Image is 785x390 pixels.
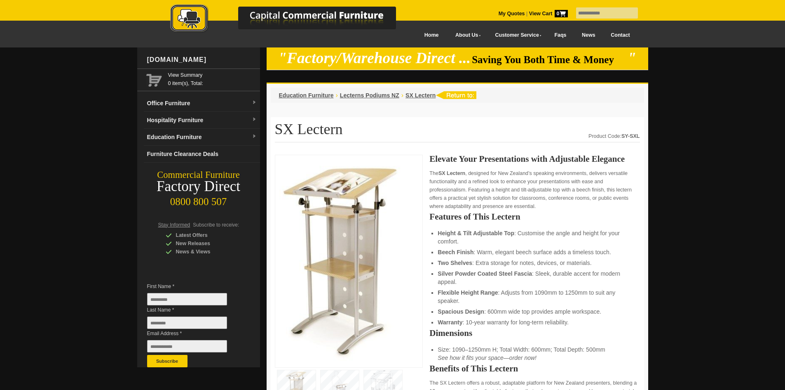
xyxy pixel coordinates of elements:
strong: Two Shelves [438,260,472,266]
span: Stay Informed [158,222,190,228]
li: : Sleek, durable accent for modern appeal. [438,269,631,286]
h2: Features of This Lectern [429,213,640,221]
h2: Dimensions [429,329,640,337]
span: Last Name * [147,306,239,314]
img: dropdown [252,134,257,139]
a: Faqs [547,26,574,45]
li: › [401,91,403,99]
a: Furniture Clearance Deals [144,146,260,163]
div: Commercial Furniture [137,169,260,181]
div: Product Code: [588,132,640,140]
a: Customer Service [486,26,546,45]
a: SX Lectern [405,92,436,99]
div: [DOMAIN_NAME] [144,47,260,72]
a: Capital Commercial Furniture Logo [148,4,436,37]
li: : 10-year warranty for long-term reliability. [438,318,631,326]
h1: SX Lectern [275,121,640,142]
em: See how it fits your space—order now! [438,355,537,361]
span: First Name * [147,282,239,291]
li: › [336,91,338,99]
strong: Beech Finish [438,249,473,255]
li: : Extra storage for notes, devices, or materials. [438,259,631,267]
input: Email Address * [147,340,227,352]
a: Education Furniture [279,92,334,99]
h2: Benefits of This Lectern [429,364,640,373]
div: Latest Offers [166,231,244,239]
strong: SY-SXL [621,133,640,139]
a: Education Furnituredropdown [144,129,260,146]
strong: Silver Powder Coated Steel Fascia [438,270,532,277]
button: Subscribe [147,355,187,367]
img: dropdown [252,100,257,105]
em: "Factory/Warehouse Direct ... [278,50,471,66]
strong: SX Lectern [438,170,465,176]
p: The , designed for New Zealand’s speaking environments, delivers versatile functionality and a re... [429,169,640,210]
input: Last Name * [147,317,227,329]
img: Capital Commercial Furniture Logo [148,4,436,34]
img: dropdown [252,117,257,122]
span: Saving You Both Time & Money [472,54,626,65]
input: First Name * [147,293,227,305]
a: Contact [603,26,637,45]
li: Size: 1090–1250mm H; Total Width: 600mm; Total Depth: 500mm [438,345,631,362]
span: 0 item(s), Total: [168,71,257,86]
a: News [574,26,603,45]
a: Lecterns Podiums NZ [340,92,399,99]
div: Factory Direct [137,181,260,192]
a: About Us [446,26,486,45]
a: Office Furnituredropdown [144,95,260,112]
strong: Spacious Design [438,308,484,315]
div: New Releases [166,239,244,248]
li: : Warm, elegant beech surface adds a timeless touch. [438,248,631,256]
strong: View Cart [529,11,568,17]
em: " [628,50,636,66]
h2: Elevate Your Presentations with Adjustable Elegance [429,155,640,163]
span: Subscribe to receive: [193,222,239,228]
img: SX Lectern [279,159,403,361]
div: News & Views [166,248,244,256]
div: 0800 800 507 [137,192,260,208]
span: Email Address * [147,329,239,338]
strong: Warranty [438,319,462,326]
li: : Customise the angle and height for your comfort. [438,229,631,246]
strong: Flexible Height Range [438,289,498,296]
li: : Adjusts from 1090mm to 1250mm to suit any speaker. [438,288,631,305]
li: : 600mm wide top provides ample workspace. [438,307,631,316]
a: View Cart0 [527,11,567,17]
a: View Summary [168,71,257,79]
span: 0 [555,10,568,17]
strong: Height & Tilt Adjustable Top [438,230,514,236]
a: Hospitality Furnituredropdown [144,112,260,129]
img: return to [436,91,476,99]
a: My Quotes [499,11,525,17]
